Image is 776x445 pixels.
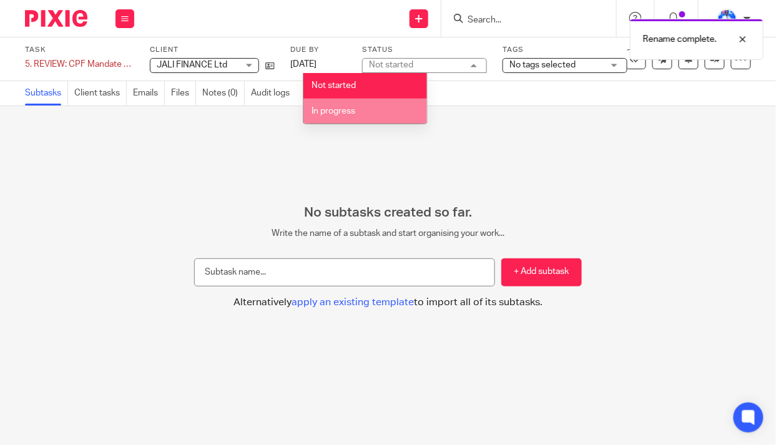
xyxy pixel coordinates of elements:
[290,60,317,69] span: [DATE]
[312,81,356,90] span: Not started
[25,81,68,105] a: Subtasks
[509,61,576,69] span: No tags selected
[150,45,275,55] label: Client
[643,33,717,46] p: Rename complete.
[717,9,737,29] img: WhatsApp%20Image%202022-01-17%20at%2010.26.43%20PM.jpeg
[157,61,227,69] span: JALI FINANCE Ltd
[194,296,582,309] button: Alternativelyapply an existing templateto import all of its subtasks.
[194,205,582,221] h2: No subtasks created so far.
[194,227,582,240] p: Write the name of a subtask and start organising your work...
[74,81,127,105] a: Client tasks
[292,297,414,307] span: apply an existing template
[25,45,134,55] label: Task
[25,10,87,27] img: Pixie
[194,258,495,286] input: Subtask name...
[202,81,245,105] a: Notes (0)
[251,81,296,105] a: Audit logs
[290,45,346,55] label: Due by
[362,45,487,55] label: Status
[171,81,196,105] a: Files
[25,58,134,71] div: 5. REVIEW: CPF Mandate Letter
[501,258,582,286] button: + Add subtask
[312,107,355,115] span: In progress
[369,61,413,69] div: Not started
[133,81,165,105] a: Emails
